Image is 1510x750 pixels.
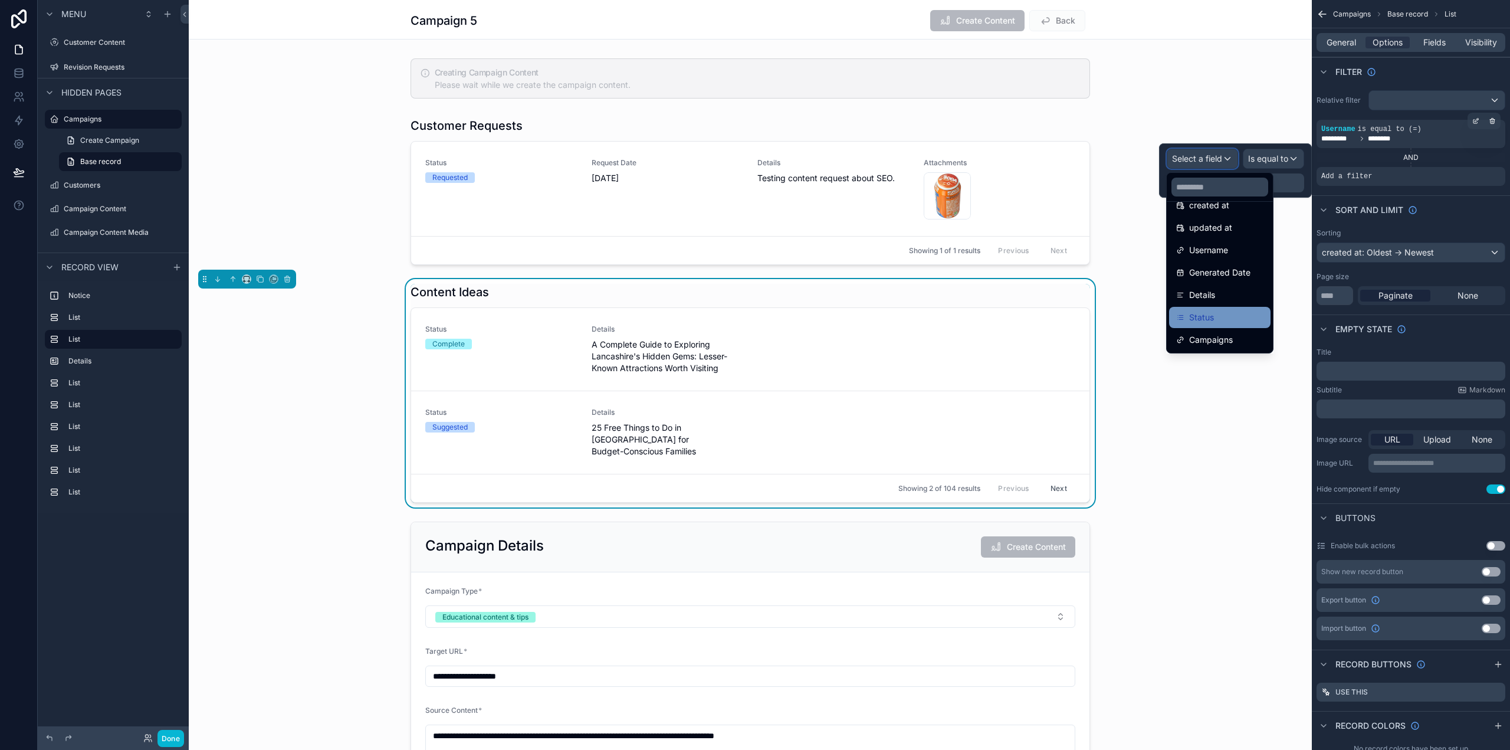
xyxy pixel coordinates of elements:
button: Done [157,730,184,747]
span: updated at [1189,221,1232,235]
span: Details [592,325,744,334]
div: Suggested [432,422,468,433]
span: Import button [1321,624,1366,633]
span: Username [1321,125,1355,133]
a: Customers [45,176,182,195]
label: List [68,444,177,453]
a: Create Campaign [59,131,182,150]
a: Customer Content [45,33,182,52]
a: Campaigns [45,110,182,129]
label: Page size [1317,272,1349,281]
span: Options [1373,37,1403,48]
h1: Content Ideas [411,284,489,300]
span: Record buttons [1335,659,1411,670]
label: Notice [68,291,177,300]
div: scrollable content [38,281,189,513]
label: List [68,378,177,388]
label: Revision Requests [64,63,179,72]
span: is equal to (=) [1358,125,1422,133]
label: Customer Content [64,38,179,47]
div: scrollable content [1317,362,1505,381]
span: None [1472,434,1492,446]
span: Paginate [1378,290,1413,302]
label: List [68,466,177,475]
span: Hidden pages [61,87,122,99]
span: Upload [1423,434,1451,446]
span: Campaigns [1189,333,1233,347]
span: Status [425,408,577,417]
span: None [1458,290,1478,302]
span: Add a filter [1321,172,1372,181]
div: Show new record button [1321,567,1403,577]
div: scrollable content [1368,454,1505,473]
span: 25 Free Things to Do in [GEOGRAPHIC_DATA] for Budget-Conscious Families [592,422,744,457]
span: URL [1384,434,1400,446]
span: Filter [1335,66,1362,78]
button: Next [1042,479,1075,497]
span: Base record [80,157,121,166]
span: Status [1189,310,1214,325]
label: List [68,400,177,410]
label: List [68,487,177,497]
div: AND [1317,153,1505,162]
label: Details [68,356,177,366]
label: Customers [64,181,179,190]
span: created at [1189,198,1229,212]
span: Record colors [1335,720,1406,732]
span: Generated Date [1189,266,1250,280]
div: created at: Oldest -> Newest [1317,243,1505,262]
label: Enable bulk actions [1331,541,1395,551]
div: scrollable content [1317,399,1505,418]
a: Revision Requests [45,58,182,77]
span: Create Campaign [80,136,139,145]
div: Complete [432,339,465,349]
label: Campaigns [64,114,175,124]
span: Sort And Limit [1335,204,1403,216]
span: Campaigns [1333,9,1371,19]
a: Base record [59,152,182,171]
label: Title [1317,348,1331,357]
label: Use This [1335,687,1368,697]
span: Details [1189,288,1215,302]
a: Campaign Content [45,199,182,218]
span: Buttons [1335,512,1376,524]
a: Campaign Content Media [45,223,182,242]
span: Base record [1387,9,1428,19]
span: Details [592,408,744,417]
span: Status [425,325,577,334]
span: List [1445,9,1456,19]
label: Image source [1317,435,1364,444]
button: created at: Oldest -> Newest [1317,243,1505,263]
span: Markdown [1469,385,1505,395]
span: Showing 2 of 104 results [898,484,980,493]
h1: Campaign 5 [411,12,477,29]
span: Visibility [1465,37,1497,48]
span: Username [1189,243,1228,257]
label: Relative filter [1317,96,1364,105]
label: List [68,313,177,322]
span: Menu [61,8,86,20]
label: Subtitle [1317,385,1342,395]
span: General [1327,37,1356,48]
span: Record view [61,261,119,273]
label: Image URL [1317,458,1364,468]
label: Campaign Content Media [64,228,179,237]
label: List [68,422,177,431]
div: Hide component if empty [1317,484,1400,494]
label: Campaign Content [64,204,179,214]
span: Export button [1321,595,1366,605]
span: A Complete Guide to Exploring Lancashire's Hidden Gems: Lesser-Known Attractions Worth Visiting [592,339,744,374]
a: Markdown [1458,385,1505,395]
label: List [68,335,172,344]
span: Empty state [1335,323,1392,335]
span: Fields [1423,37,1446,48]
label: Sorting [1317,228,1341,238]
